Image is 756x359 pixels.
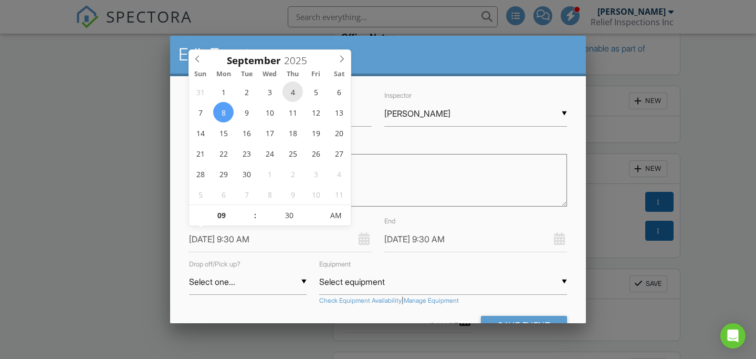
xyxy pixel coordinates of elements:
span: September 8, 2025 [213,102,234,122]
span: September 12, 2025 [306,102,326,122]
span: September 29, 2025 [213,163,234,184]
span: Sat [328,71,351,78]
span: October 2, 2025 [282,163,303,184]
span: Scroll to increment [227,56,281,66]
span: October 5, 2025 [190,184,211,204]
span: September 3, 2025 [259,81,280,102]
span: September 11, 2025 [282,102,303,122]
span: Mon [212,71,235,78]
span: September 22, 2025 [213,143,234,163]
span: Thu [281,71,304,78]
button: Save Event [481,316,567,335]
input: Scroll to increment [281,54,316,67]
span: Sun [189,71,212,78]
span: September 28, 2025 [190,163,211,184]
span: September 20, 2025 [329,122,349,143]
a: Check Equipment Availability [319,296,402,305]
span: October 8, 2025 [259,184,280,204]
span: October 9, 2025 [282,184,303,204]
span: September 23, 2025 [236,143,257,163]
span: September 4, 2025 [282,81,303,102]
label: Drop off/Pick up? [189,260,240,268]
span: October 11, 2025 [329,184,349,204]
span: September 21, 2025 [190,143,211,163]
span: September 6, 2025 [329,81,349,102]
span: September 15, 2025 [213,122,234,143]
span: Tue [235,71,258,78]
span: September 14, 2025 [190,122,211,143]
span: October 4, 2025 [329,163,349,184]
span: September 17, 2025 [259,122,280,143]
div: | [319,296,567,305]
input: Scroll to increment [189,205,254,226]
span: September 13, 2025 [329,102,349,122]
span: September 1, 2025 [213,81,234,102]
input: Scroll to increment [257,205,321,226]
span: October 10, 2025 [306,184,326,204]
span: September 10, 2025 [259,102,280,122]
span: September 25, 2025 [282,143,303,163]
span: October 3, 2025 [306,163,326,184]
span: September 16, 2025 [236,122,257,143]
a: Manage Equipment [404,296,459,305]
span: September 2, 2025 [236,81,257,102]
span: : [254,205,257,226]
span: Click to toggle [321,205,350,226]
span: September 5, 2025 [306,81,326,102]
div: Cancel [429,316,463,335]
span: October 1, 2025 [259,163,280,184]
div: Open Intercom Messenger [720,323,745,348]
span: September 24, 2025 [259,143,280,163]
input: Select Date [384,227,567,252]
span: September 30, 2025 [236,163,257,184]
input: Select Date [189,227,372,252]
span: October 6, 2025 [213,184,234,204]
span: October 7, 2025 [236,184,257,204]
span: September 9, 2025 [236,102,257,122]
span: September 19, 2025 [306,122,326,143]
span: September 18, 2025 [282,122,303,143]
span: September 26, 2025 [306,143,326,163]
span: September 7, 2025 [190,102,211,122]
span: Wed [258,71,281,78]
label: Equipment [319,260,351,268]
span: September 27, 2025 [329,143,349,163]
label: End [384,217,395,225]
span: August 31, 2025 [190,81,211,102]
label: Inspector [384,91,412,99]
span: Fri [304,71,328,78]
h2: Edit Event [178,44,577,65]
